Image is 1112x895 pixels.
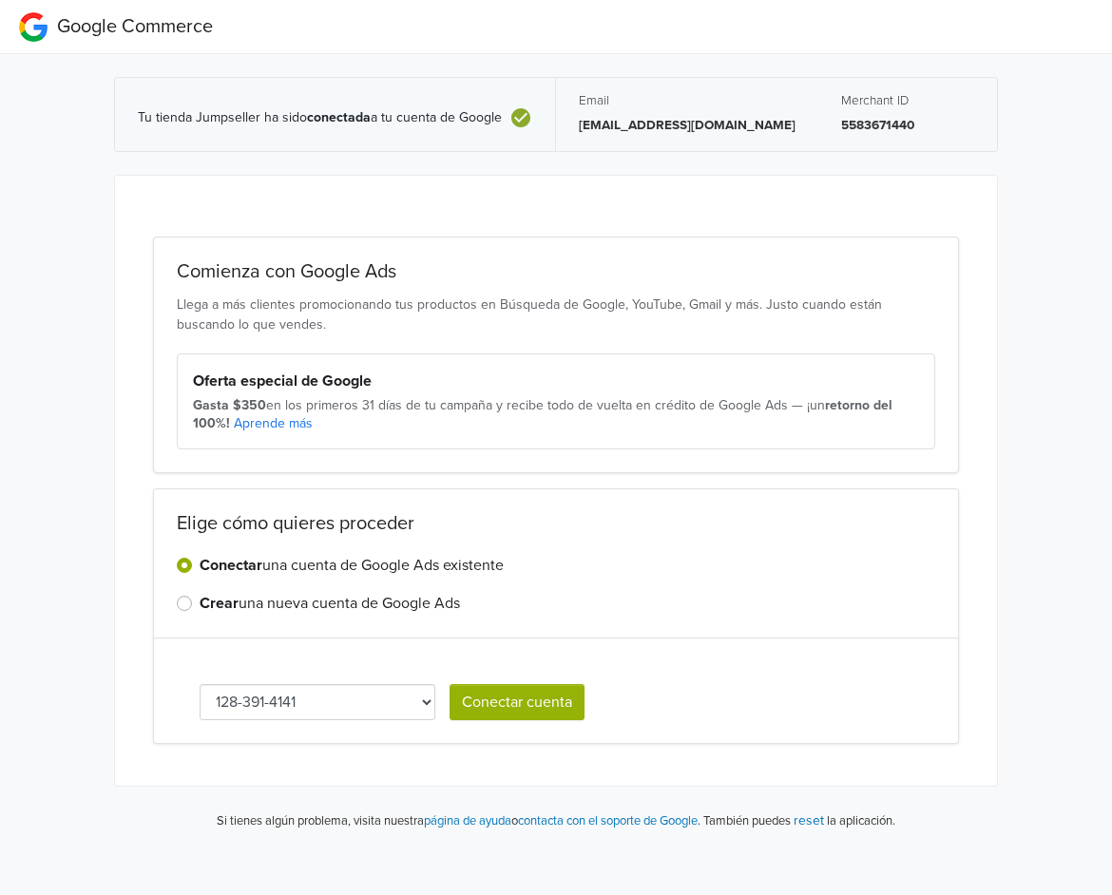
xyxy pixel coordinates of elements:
a: página de ayuda [424,813,511,828]
h5: Merchant ID [841,93,974,108]
strong: Gasta [193,397,229,413]
b: conectada [307,109,371,125]
p: Si tienes algún problema, visita nuestra o . [217,812,700,831]
button: Conectar cuenta [450,684,585,720]
h2: Comienza con Google Ads [177,260,935,283]
strong: Conectar [200,556,262,575]
h5: Email [579,93,796,108]
label: una cuenta de Google Ads existente [200,554,504,577]
a: contacta con el soporte de Google [518,813,698,828]
span: Google Commerce [57,15,213,38]
p: También puedes la aplicación. [700,809,895,831]
p: Llega a más clientes promocionando tus productos en Búsqueda de Google, YouTube, Gmail y más. Jus... [177,295,935,334]
strong: $350 [233,397,266,413]
label: una nueva cuenta de Google Ads [200,592,460,615]
button: reset [794,809,824,831]
h2: Elige cómo quieres proceder [177,512,935,535]
p: [EMAIL_ADDRESS][DOMAIN_NAME] [579,116,796,135]
div: en los primeros 31 días de tu campaña y recibe todo de vuelta en crédito de Google Ads — ¡un [193,396,919,433]
p: 5583671440 [841,116,974,135]
span: Tu tienda Jumpseller ha sido a tu cuenta de Google [138,110,502,126]
strong: Oferta especial de Google [193,371,372,390]
strong: Crear [200,594,239,613]
a: Aprende más [234,415,313,431]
